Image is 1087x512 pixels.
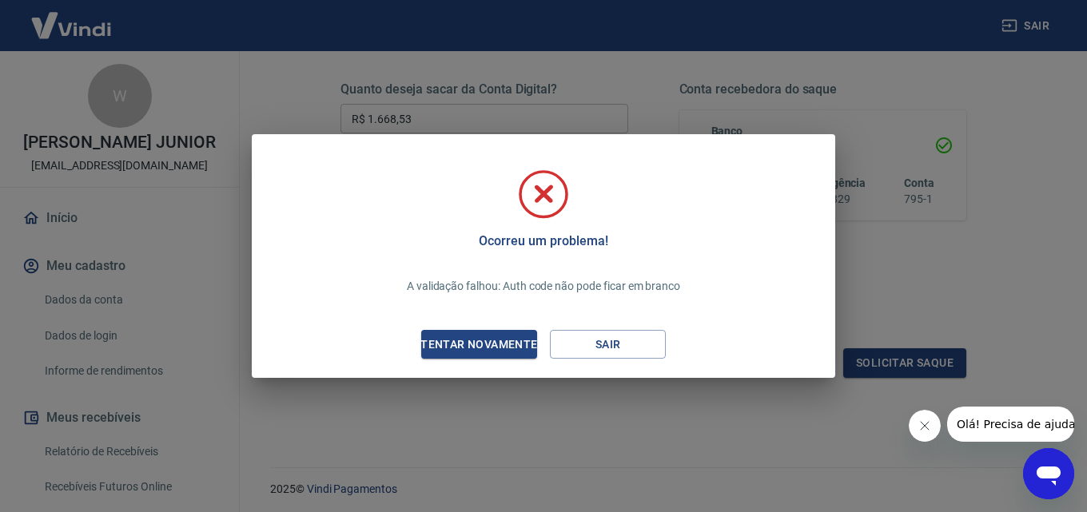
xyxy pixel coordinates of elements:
span: Olá! Precisa de ajuda? [10,11,134,24]
iframe: Botão para abrir a janela de mensagens [1023,448,1074,499]
button: Tentar novamente [421,330,537,359]
div: Tentar novamente [401,335,556,355]
iframe: Fechar mensagem [909,410,941,442]
p: A validação falhou: Auth code não pode ficar em branco [407,278,680,295]
iframe: Mensagem da empresa [947,407,1074,442]
button: Sair [550,330,666,359]
h5: Ocorreu um problema! [479,233,607,249]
